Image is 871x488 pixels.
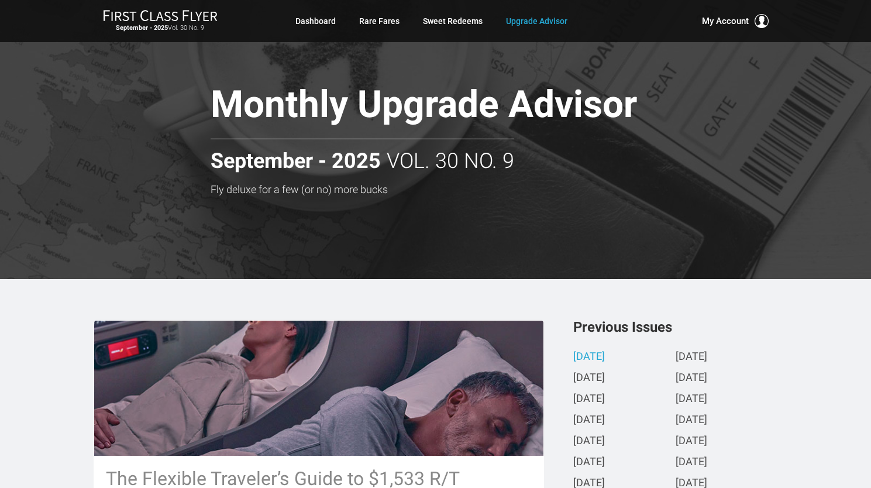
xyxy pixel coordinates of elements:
[676,393,707,405] a: [DATE]
[103,9,218,33] a: First Class FlyerSeptember - 2025Vol. 30 No. 9
[211,139,514,173] h2: Vol. 30 No. 9
[295,11,336,32] a: Dashboard
[573,435,605,448] a: [DATE]
[506,11,567,32] a: Upgrade Advisor
[211,84,719,129] h1: Monthly Upgrade Advisor
[359,11,400,32] a: Rare Fares
[573,456,605,469] a: [DATE]
[116,24,168,32] strong: September - 2025
[676,372,707,384] a: [DATE]
[103,9,218,22] img: First Class Flyer
[573,320,778,334] h3: Previous Issues
[676,435,707,448] a: [DATE]
[573,414,605,427] a: [DATE]
[702,14,769,28] button: My Account
[676,456,707,469] a: [DATE]
[573,393,605,405] a: [DATE]
[573,372,605,384] a: [DATE]
[103,24,218,32] small: Vol. 30 No. 9
[676,351,707,363] a: [DATE]
[211,150,381,173] strong: September - 2025
[423,11,483,32] a: Sweet Redeems
[676,414,707,427] a: [DATE]
[573,351,605,363] a: [DATE]
[211,184,719,195] h3: Fly deluxe for a few (or no) more bucks
[702,14,749,28] span: My Account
